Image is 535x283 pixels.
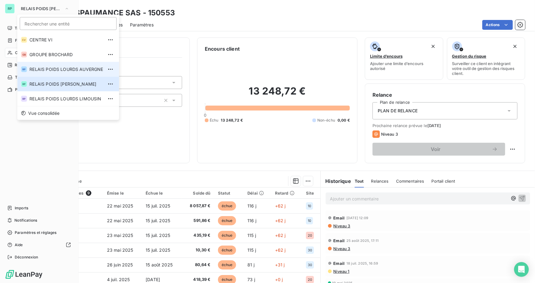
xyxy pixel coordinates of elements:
button: Voir [373,143,505,156]
span: Non-échu [317,118,335,123]
div: Émise le [107,191,138,196]
h3: TRANSPAUMANCE SAS - 150553 [54,7,175,18]
span: échue [218,216,236,225]
span: CENTRE VI [29,37,103,43]
div: Open Intercom Messenger [514,262,529,277]
span: 15 juil. 2025 [146,203,170,208]
span: Surveiller ce client en intégrant votre outil de gestion des risques client. [452,61,520,76]
div: GB [21,52,27,58]
h6: Relance [373,91,518,99]
span: 20 [308,234,312,237]
button: Limite d’encoursAjouter une limite d’encours autorisé [365,37,443,80]
span: Voir [380,147,492,152]
span: Tâches [15,75,28,80]
span: +62 j [275,218,286,223]
div: Échue le [146,191,178,196]
span: 591,86 € [185,218,211,224]
h6: Encours client [205,45,240,52]
span: Échu [210,118,219,123]
span: 15 juil. 2025 [146,218,170,223]
span: Tableau de bord [15,25,43,31]
span: Email [334,215,345,220]
span: [DATE] 12:09 [346,216,368,220]
span: Niveau 1 [333,269,350,274]
span: RELAIS POIDS [PERSON_NAME] [29,81,103,87]
span: échue [218,246,236,255]
span: Prochaine relance prévue le [373,123,518,128]
span: 8 057,87 € [185,203,211,209]
span: 13 248,72 € [221,118,243,123]
span: +62 j [275,247,286,253]
span: 10 [308,204,311,208]
span: 81 j [247,262,254,267]
a: Aide [5,240,73,250]
span: Email [334,238,345,243]
div: RP [21,66,27,72]
span: 26 juin 2025 [107,262,133,267]
h6: Historique [321,177,351,185]
span: Niveau 3 [381,132,398,137]
span: Paramètres et réglages [15,230,56,235]
div: Statut [218,191,240,196]
span: Limite d’encours [370,54,403,59]
span: [DATE] [146,277,160,282]
span: 115 j [247,247,256,253]
span: Gestion du risque [452,54,487,59]
span: 23 mai 2025 [107,233,133,238]
span: +62 j [275,233,286,238]
div: RP [5,4,15,14]
span: 20 [308,278,312,281]
span: RELAIS POIDS [PERSON_NAME] [21,6,62,11]
span: 73 j [247,277,255,282]
span: 18 juil. 2025, 16:59 [346,262,378,265]
div: RP [21,96,27,102]
div: Retard [275,191,299,196]
span: Commentaires [396,179,424,184]
span: 4 juil. 2025 [107,277,130,282]
span: Paramètres [130,22,154,28]
span: 9 [86,190,91,196]
span: Tout [355,179,364,184]
span: Email [334,261,345,266]
span: 115 j [247,233,256,238]
h2: 13 248,72 € [205,85,350,103]
span: 22 mai 2025 [107,218,133,223]
span: échue [218,201,236,211]
span: échue [218,260,236,269]
div: Site [306,191,316,196]
span: 30 [308,263,312,267]
span: 418,39 € [185,277,211,283]
button: Actions [482,20,513,30]
span: Imports [15,205,28,211]
span: Factures [15,38,31,43]
input: placeholder [20,17,117,30]
span: Ajouter une limite d’encours autorisé [370,61,438,71]
div: Solde dû [185,191,211,196]
span: Vue consolidée [28,110,59,116]
button: Gestion du risqueSurveiller ce client en intégrant votre outil de gestion des risques client. [447,37,525,80]
span: échue [218,231,236,240]
span: RELAIS POIDS LOURDS LIMOUSIN [29,96,103,102]
span: Portail client [432,179,455,184]
span: +0 j [275,277,283,282]
span: Aide [15,242,23,248]
span: +31 j [275,262,285,267]
span: 116 j [247,203,256,208]
span: 15 août 2025 [146,262,173,267]
span: +62 j [275,203,286,208]
span: Niveau 3 [333,223,350,228]
span: GROUPE BROCHARD [29,52,103,58]
span: Paiements [15,87,34,92]
span: Relances [15,62,31,68]
span: Notifications [14,218,37,223]
span: 116 j [247,218,256,223]
div: RP [21,81,27,87]
span: 22 mai 2025 [107,203,133,208]
span: [DATE] [427,123,441,128]
span: Déconnexion [15,254,38,260]
span: PLAN DE RELANCE [378,108,418,114]
span: 15 juil. 2025 [146,233,170,238]
span: 0,00 € [338,118,350,123]
span: 435,19 € [185,232,211,238]
div: Délai [247,191,268,196]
